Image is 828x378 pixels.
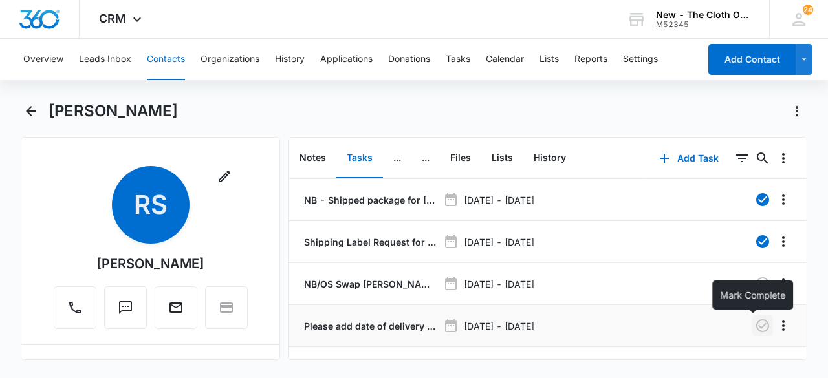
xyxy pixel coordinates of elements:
button: Donations [388,39,430,80]
button: Add Contact [708,44,796,75]
h1: [PERSON_NAME] [49,101,178,121]
button: Files [440,138,481,178]
p: [DATE] - [DATE] [464,277,534,291]
button: Reports [574,39,607,80]
button: Overflow Menu [773,273,794,294]
a: NB - Shipped package for [PERSON_NAME] (zone #3) [301,193,438,207]
button: Actions [787,101,807,121]
button: Close [248,355,269,376]
button: Applications [320,39,373,80]
button: Lists [481,138,523,178]
button: Calendar [486,39,524,80]
div: account id [656,20,750,29]
button: Notes [289,138,336,178]
button: ... [383,138,411,178]
a: Please add date of delivery for 15x and info for additional 5 changes sent [301,319,438,333]
h4: Contact Info [32,358,94,373]
button: Overflow Menu [773,231,794,252]
div: notifications count [803,5,813,15]
button: Settings [623,39,658,80]
button: Leads Inbox [79,39,131,80]
a: Email [155,306,197,317]
button: History [523,138,576,178]
a: Call [54,306,96,317]
p: [DATE] - [DATE] [464,193,534,207]
button: Overflow Menu [773,315,794,336]
button: History [275,39,305,80]
a: Shipping Label Request for [PERSON_NAME] [301,235,438,249]
button: Tasks [446,39,470,80]
a: NB/OS Swap [PERSON_NAME] **see details** (Zone 4) [301,277,438,291]
button: Overflow Menu [773,148,794,169]
button: Lists [539,39,559,80]
button: Tasks [336,138,383,178]
button: Back [21,101,41,121]
div: Mark Complete [712,280,793,310]
div: account name [656,10,750,20]
button: Email [155,286,197,329]
button: Call [54,286,96,329]
button: Overflow Menu [773,189,794,210]
span: RS [112,166,190,244]
button: Contacts [147,39,185,80]
button: Search... [752,148,773,169]
button: ... [411,138,440,178]
p: [DATE] - [DATE] [464,235,534,249]
a: Text [104,306,147,317]
button: Filters [732,148,752,169]
button: Organizations [201,39,259,80]
p: [DATE] - [DATE] [464,319,534,333]
span: 24 [803,5,813,15]
div: [PERSON_NAME] [96,254,204,273]
button: Add Task [646,143,732,174]
button: Overview [23,39,63,80]
span: CRM [99,12,126,25]
button: Text [104,286,147,329]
